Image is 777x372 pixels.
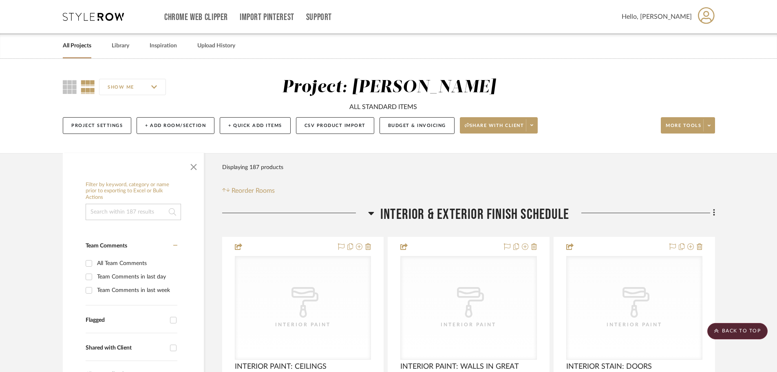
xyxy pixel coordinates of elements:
div: Shared with Client [86,345,166,352]
div: Displaying 187 products [222,159,283,176]
button: CSV Product Import [296,117,374,134]
div: Interior Paint [262,321,344,329]
div: Team Comments in last day [97,270,175,283]
button: Project Settings [63,117,131,134]
a: Inspiration [150,40,177,51]
div: 0 [235,256,371,359]
a: Import Pinterest [240,14,294,21]
span: Hello, [PERSON_NAME] [622,12,692,22]
button: Share with client [460,117,538,134]
span: Team Comments [86,243,127,249]
div: Interior Paint [428,321,509,329]
div: Interior Paint [594,321,675,329]
div: Project: [PERSON_NAME] [282,79,496,96]
div: Flagged [86,317,166,324]
a: Chrome Web Clipper [164,14,228,21]
button: Close [185,157,202,174]
span: INTERIOR STAIN: DOORS [566,362,652,371]
a: Upload History [197,40,235,51]
h6: Filter by keyword, category or name prior to exporting to Excel or Bulk Actions [86,182,181,201]
button: + Quick Add Items [220,117,291,134]
div: ALL STANDARD ITEMS [349,102,417,112]
a: All Projects [63,40,91,51]
button: Reorder Rooms [222,186,275,196]
button: + Add Room/Section [137,117,214,134]
div: Team Comments in last week [97,284,175,297]
input: Search within 187 results [86,204,181,220]
span: Reorder Rooms [232,186,275,196]
button: Budget & Invoicing [380,117,455,134]
span: Share with client [465,123,524,135]
span: Interior & Exterior Finish Schedule [380,206,569,223]
a: Library [112,40,129,51]
span: More tools [666,123,701,135]
button: More tools [661,117,715,134]
div: All Team Comments [97,257,175,270]
a: Support [306,14,332,21]
scroll-to-top-button: BACK TO TOP [707,323,768,339]
span: INTERIOR PAINT: CEILINGS [235,362,327,371]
